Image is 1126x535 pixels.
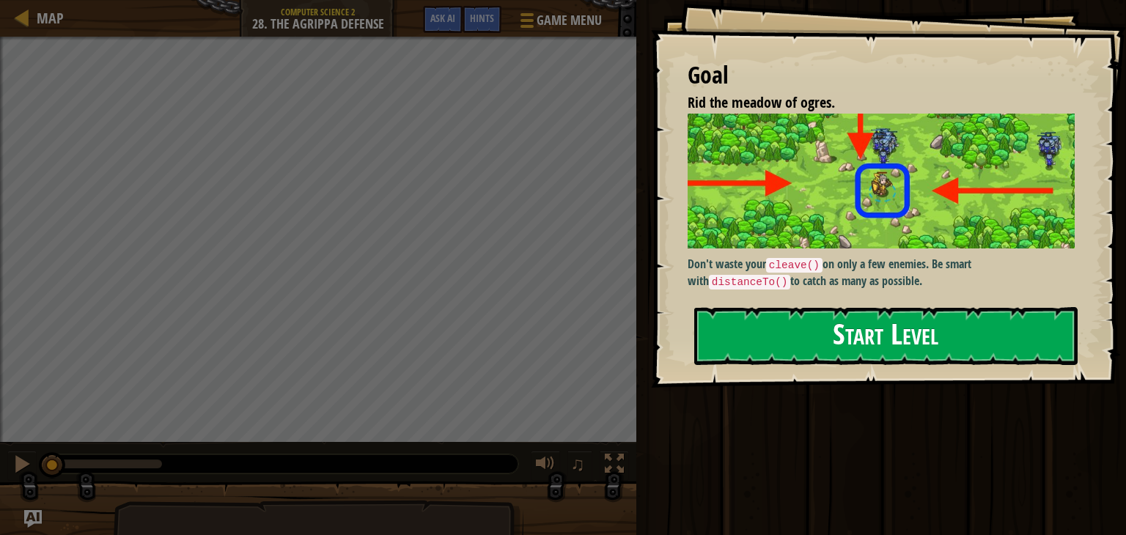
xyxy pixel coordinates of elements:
span: Map [37,8,64,28]
button: Ask AI [24,510,42,528]
button: Toggle fullscreen [600,451,629,481]
button: Game Menu [509,6,611,40]
li: Rid the meadow of ogres. [669,92,1071,114]
p: Don't waste your on only a few enemies. Be smart with to catch as many as possible. [688,256,1086,290]
code: cleave() [766,258,823,273]
button: Adjust volume [531,451,560,481]
span: ♫ [570,453,585,475]
button: Ask AI [423,6,463,33]
div: Goal [688,59,1075,92]
button: ♫ [567,451,592,481]
span: Game Menu [537,11,602,30]
a: Map [29,8,64,28]
button: Ctrl + P: Pause [7,451,37,481]
img: The agrippa defense [688,114,1086,248]
button: Start Level [694,307,1078,365]
code: distanceTo() [709,275,791,289]
span: Ask AI [430,11,455,25]
span: Hints [470,11,494,25]
span: Rid the meadow of ogres. [688,92,835,112]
